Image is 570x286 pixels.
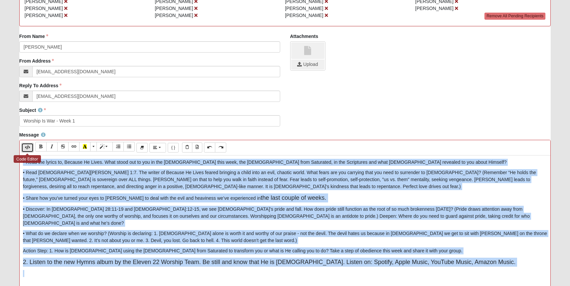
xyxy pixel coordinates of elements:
p: • Read the lyrics to, Because He Lives. What stood out to you in the [DEMOGRAPHIC_DATA] this week... [23,159,547,166]
label: Attachments [290,33,318,40]
span: [PERSON_NAME] [25,6,63,11]
span: [PERSON_NAME] [285,13,323,18]
button: Strikethrough (⌘+⇧+S) [57,142,69,151]
p: • Read [DEMOGRAPHIC_DATA][PERSON_NAME] 1:7. The writer of Because He Lives feared bringing a chil... [23,169,547,190]
p: • Discover: In [DEMOGRAPHIC_DATA] 28:11-19 and [DEMOGRAPHIC_DATA]:12-15, we see [DEMOGRAPHIC_DATA... [23,206,547,227]
span: 2. Listen to the new Hymns album by the Eleven 22 Worship Team. Be still and know that He is [DEM... [23,259,515,265]
span: [PERSON_NAME] [155,6,193,11]
button: Paste Text [182,143,192,152]
button: Remove Font Style (⌘+\) [136,143,148,152]
p: • Share how you’ve turned your eyes to [PERSON_NAME] to deal with the evil and heaviness we’ve ex... [23,193,547,202]
label: Subject [19,107,46,114]
button: Paragraph [149,143,166,152]
button: Redo (⌘+⇧+Z) [215,143,226,152]
button: Link (⌘+K) [68,142,80,151]
button: Recent Color [79,142,91,151]
label: From Address [19,58,54,64]
div: Code Editor [14,155,41,163]
a: Remove All Pending Recipients [484,13,545,20]
button: Italic (⌘+I) [46,142,58,151]
button: Undo (⌘+Z) [204,143,215,152]
span: [PERSON_NAME] [415,6,454,11]
button: Unordered list (⌘+⇧+NUM7) [123,142,135,151]
button: Ordered list (⌘+⇧+NUM8) [112,142,124,151]
span: [PERSON_NAME] [285,6,323,11]
button: Bold (⌘+B) [35,142,47,151]
span: the last couple of weeks. [261,194,326,201]
button: More Color [90,142,97,151]
label: Reply To Address [19,82,62,89]
span: [PERSON_NAME] [25,13,63,18]
button: Paste from Word [192,143,202,152]
p: Action Step: 1. How is [DEMOGRAPHIC_DATA] using the [DEMOGRAPHIC_DATA] from Saturated to transfor... [23,247,547,254]
button: Code Editor [21,143,34,152]
p: • What do we declare when we worship? (Worship is declaring: 1. [DEMOGRAPHIC_DATA] alone is worth... [23,230,547,244]
span: [PERSON_NAME] [155,13,193,18]
button: Style [96,142,113,151]
label: Message [19,132,46,138]
label: From Name [19,33,48,40]
button: Merge Field [168,143,179,152]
